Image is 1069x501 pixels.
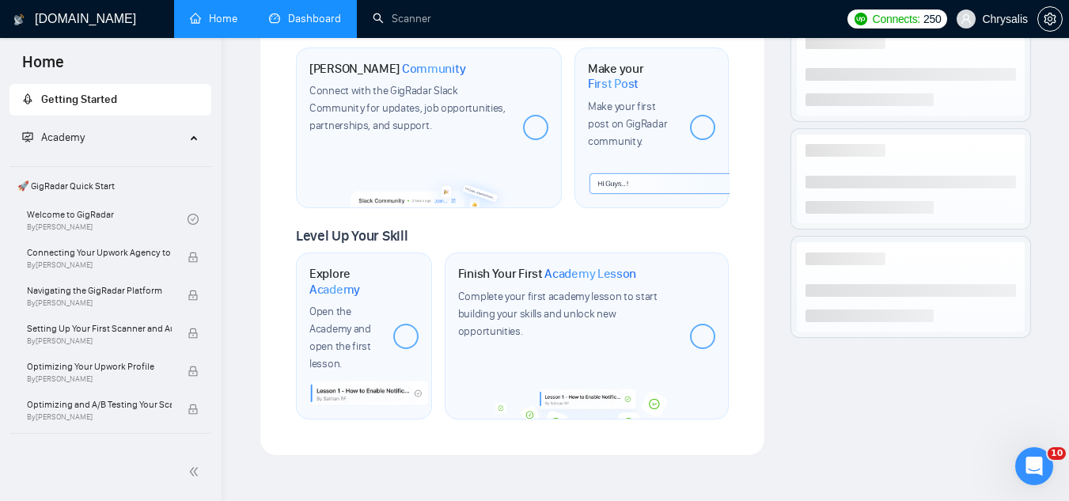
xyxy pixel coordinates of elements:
[13,7,25,32] img: logo
[41,131,85,144] span: Academy
[9,51,77,84] span: Home
[351,169,509,207] img: slackcommunity-bg.png
[27,321,172,336] span: Setting Up Your First Scanner and Auto-Bidder
[588,61,677,92] h1: Make your
[27,374,172,384] span: By [PERSON_NAME]
[27,336,172,346] span: By [PERSON_NAME]
[588,100,667,148] span: Make your first post on GigRadar community.
[188,464,204,480] span: double-left
[27,359,172,374] span: Optimizing Your Upwork Profile
[188,366,199,377] span: lock
[27,260,172,270] span: By [PERSON_NAME]
[41,93,117,106] span: Getting Started
[923,10,941,28] span: 250
[11,437,210,469] span: 👑 Agency Success with GigRadar
[22,131,33,142] span: fund-projection-screen
[402,61,466,77] span: Community
[188,252,199,263] span: lock
[309,61,466,77] h1: [PERSON_NAME]
[9,84,211,116] li: Getting Started
[1048,447,1066,460] span: 10
[458,266,636,282] h1: Finish Your First
[296,227,408,245] span: Level Up Your Skill
[27,412,172,422] span: By [PERSON_NAME]
[588,76,639,92] span: First Post
[22,93,33,104] span: rocket
[11,170,210,202] span: 🚀 GigRadar Quick Start
[27,202,188,237] a: Welcome to GigRadarBy[PERSON_NAME]
[188,214,199,225] span: check-circle
[188,404,199,415] span: lock
[309,282,360,298] span: Academy
[27,245,172,260] span: Connecting Your Upwork Agency to GigRadar
[190,12,237,25] a: homeHome
[855,13,867,25] img: upwork-logo.png
[27,283,172,298] span: Navigating the GigRadar Platform
[544,266,636,282] span: Academy Lesson
[309,266,381,297] h1: Explore
[269,12,341,25] a: dashboardDashboard
[373,12,431,25] a: searchScanner
[309,305,371,370] span: Open the Academy and open the first lesson.
[1015,447,1053,485] iframe: Intercom live chat
[873,10,920,28] span: Connects:
[27,298,172,308] span: By [PERSON_NAME]
[1037,6,1063,32] button: setting
[458,290,658,338] span: Complete your first academy lesson to start building your skills and unlock new opportunities.
[1038,13,1062,25] span: setting
[188,290,199,301] span: lock
[489,389,687,419] img: academy-bg.png
[1037,13,1063,25] a: setting
[22,131,85,144] span: Academy
[27,397,172,412] span: Optimizing and A/B Testing Your Scanner for Better Results
[309,84,506,132] span: Connect with the GigRadar Slack Community for updates, job opportunities, partnerships, and support.
[961,13,972,25] span: user
[188,328,199,339] span: lock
